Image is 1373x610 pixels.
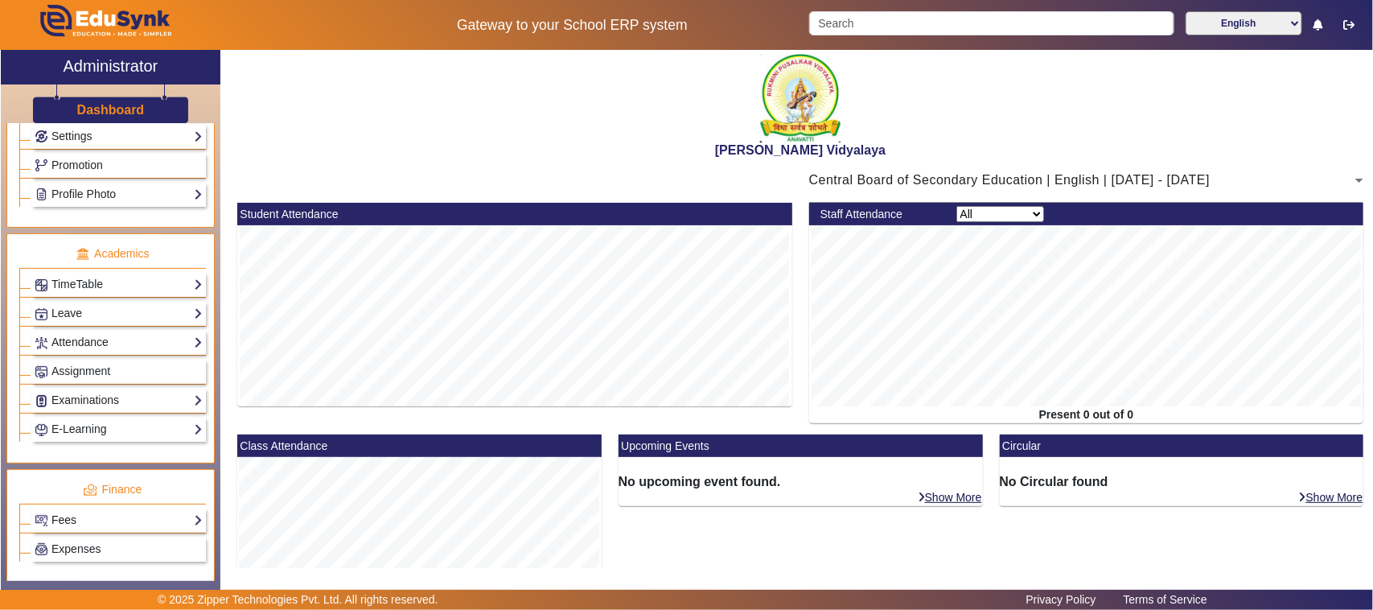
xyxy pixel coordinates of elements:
div: Staff Attendance [812,206,948,223]
a: Assignment [35,362,203,381]
span: Central Board of Secondary Education | English | [DATE] - [DATE] [809,173,1211,187]
img: Payroll.png [35,543,47,555]
a: Expenses [35,540,203,558]
img: Assignments.png [35,366,47,378]
a: Terms of Service [1116,589,1215,610]
img: finance.png [83,483,97,497]
mat-card-header: Student Attendance [237,203,792,225]
span: Assignment [51,365,110,377]
a: Promotion [35,156,203,175]
p: Academics [19,245,206,262]
mat-card-header: Class Attendance [237,435,602,457]
a: Show More [917,490,983,505]
h3: Dashboard [77,102,145,117]
img: academic.png [76,247,90,262]
img: Branchoperations.png [35,159,47,171]
mat-card-header: Upcoming Events [619,435,983,457]
p: © 2025 Zipper Technologies Pvt. Ltd. All rights reserved. [158,591,438,608]
a: Dashboard [76,101,146,118]
div: Present 0 out of 0 [809,406,1364,423]
span: Promotion [51,159,103,171]
h6: No upcoming event found. [619,474,983,489]
h2: [PERSON_NAME] Vidyalaya [228,142,1372,158]
h2: Administrator [63,56,158,76]
a: Administrator [1,50,220,84]
img: 1f9ccde3-ca7c-4581-b515-4fcda2067381 [760,54,841,142]
h5: Gateway to your School ERP system [352,17,792,34]
h6: No Circular found [1000,474,1364,489]
p: Finance [19,481,206,498]
a: Privacy Policy [1018,589,1104,610]
input: Search [809,11,1174,35]
mat-card-header: Circular [1000,435,1364,457]
a: Show More [1298,490,1364,505]
span: Expenses [51,542,101,555]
